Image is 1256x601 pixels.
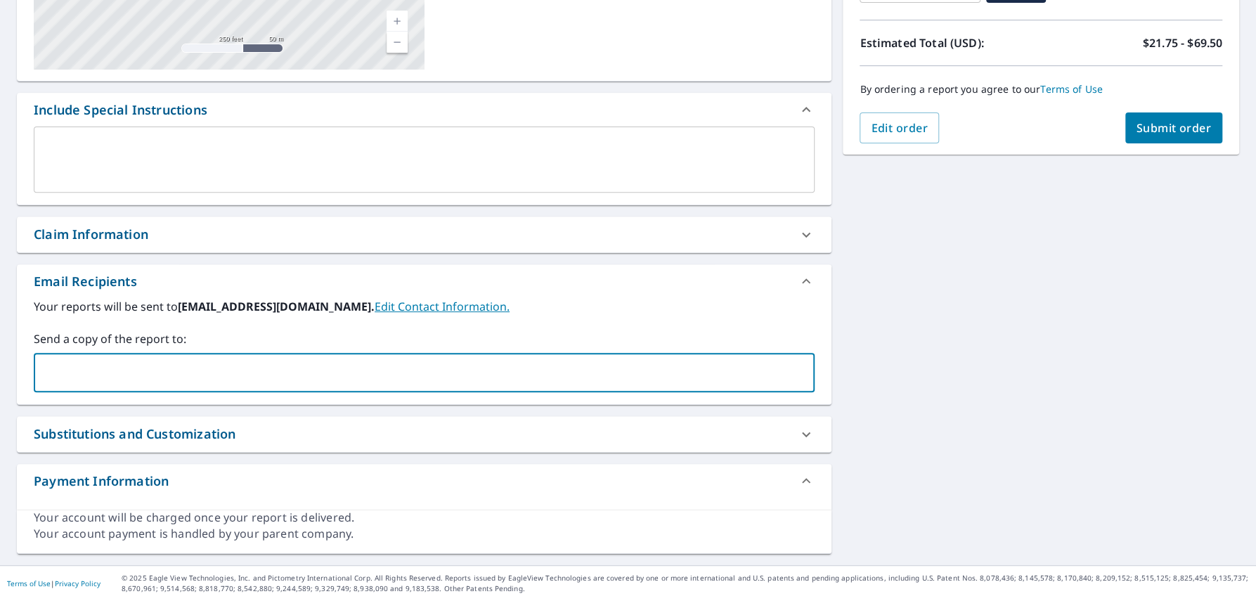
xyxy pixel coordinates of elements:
div: Payment Information [17,464,831,498]
div: Substitutions and Customization [17,416,831,452]
div: Email Recipients [17,264,831,298]
button: Edit order [860,112,939,143]
div: Payment Information [34,472,169,491]
div: Substitutions and Customization [34,425,235,444]
div: Claim Information [34,225,148,244]
div: Include Special Instructions [17,93,831,127]
p: By ordering a report you agree to our [860,83,1222,96]
p: Estimated Total (USD): [860,34,1041,51]
p: | [7,579,101,588]
p: $21.75 - $69.50 [1143,34,1222,51]
a: Terms of Use [1040,82,1103,96]
a: Current Level 17, Zoom Out [387,32,408,53]
div: Your account payment is handled by your parent company. [34,526,815,542]
a: Privacy Policy [55,579,101,588]
a: Current Level 17, Zoom In [387,11,408,32]
div: Your account will be charged once your report is delivered. [34,510,815,526]
a: EditContactInfo [375,299,510,314]
label: Send a copy of the report to: [34,330,815,347]
button: Submit order [1125,112,1223,143]
b: [EMAIL_ADDRESS][DOMAIN_NAME]. [178,299,375,314]
div: Email Recipients [34,272,137,291]
p: © 2025 Eagle View Technologies, Inc. and Pictometry International Corp. All Rights Reserved. Repo... [122,573,1249,594]
div: Include Special Instructions [34,101,207,119]
span: Edit order [871,120,928,136]
span: Submit order [1137,120,1212,136]
label: Your reports will be sent to [34,298,815,315]
div: Claim Information [17,217,831,252]
a: Terms of Use [7,579,51,588]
